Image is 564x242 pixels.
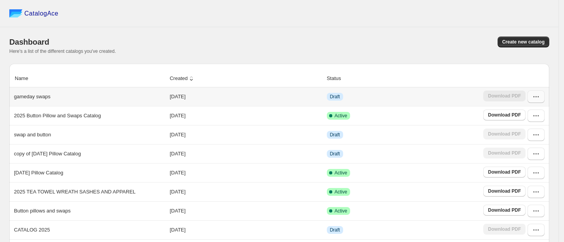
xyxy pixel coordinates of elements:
span: CatalogAce [24,10,59,17]
button: Status [326,71,350,86]
td: [DATE] [167,201,324,220]
img: catalog ace [9,9,23,17]
span: Active [335,189,347,195]
p: Button pillows and swaps [14,207,71,215]
span: Download PDF [488,112,521,118]
span: Active [335,113,347,119]
span: Active [335,170,347,176]
td: [DATE] [167,163,324,182]
span: Here's a list of the different catalogs you've created. [9,49,116,54]
span: Download PDF [488,169,521,175]
span: Download PDF [488,207,521,213]
button: Create new catalog [498,37,549,47]
span: Active [335,208,347,214]
span: Draft [330,227,340,233]
td: [DATE] [167,182,324,201]
td: [DATE] [167,106,324,125]
p: copy of [DATE] Pillow Catalog [14,150,81,158]
td: [DATE] [167,125,324,144]
span: Dashboard [9,38,49,46]
a: Download PDF [483,167,526,178]
a: Download PDF [483,205,526,216]
span: Create new catalog [502,39,545,45]
span: Draft [330,94,340,100]
td: [DATE] [167,220,324,239]
a: Download PDF [483,186,526,197]
span: Download PDF [488,188,521,194]
p: 2025 Button Pillow and Swaps Catalog [14,112,101,120]
p: gameday swaps [14,93,50,101]
td: [DATE] [167,87,324,106]
p: CATALOG 2025 [14,226,50,234]
p: [DATE] Pillow Catalog [14,169,63,177]
span: Draft [330,132,340,138]
p: 2025 TEA TOWEL WREATH SASHES AND APPAREL [14,188,135,196]
p: swap and button [14,131,51,139]
a: Download PDF [483,110,526,120]
button: Created [168,71,196,86]
span: Draft [330,151,340,157]
button: Name [14,71,37,86]
td: [DATE] [167,144,324,163]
